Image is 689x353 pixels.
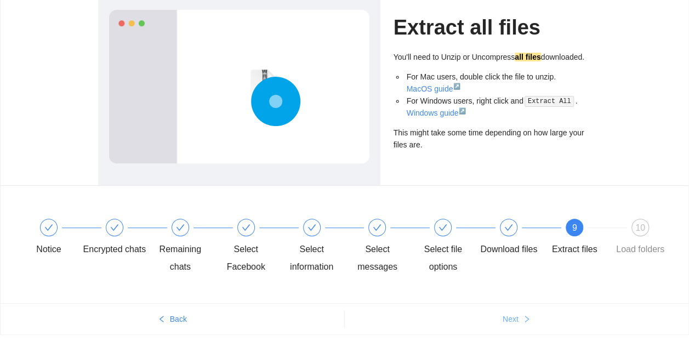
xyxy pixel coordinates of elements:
span: left [158,315,166,324]
span: check [373,223,381,232]
span: check [110,223,119,232]
li: For Mac users, double click the file to unzip. [405,71,591,95]
sup: ↗ [458,107,465,114]
span: Back [170,313,187,325]
span: right [523,315,531,324]
h1: Extract all files [394,15,591,41]
div: Notice [36,241,61,258]
button: leftBack [1,310,344,328]
div: Select Facebook [214,219,280,276]
div: Select information [280,219,346,276]
span: check [308,223,316,232]
div: Remaining chats [149,241,212,276]
div: Select information [280,241,344,276]
div: Select messages [345,241,409,276]
div: Download files [477,219,543,258]
div: This might take some time depending on how large your files are. [394,127,591,151]
span: check [242,223,250,232]
span: check [439,223,447,232]
span: check [176,223,185,232]
a: MacOS guide↗ [407,84,460,93]
span: Next [503,313,519,325]
strong: all files [515,53,540,61]
div: Encrypted chats [83,241,146,258]
div: Remaining chats [149,219,214,276]
div: Select file options [411,241,475,276]
div: Select file options [411,219,477,276]
span: 9 [572,223,577,232]
div: Encrypted chats [83,219,149,258]
span: check [44,223,53,232]
div: Notice [17,219,83,258]
button: Nextright [345,310,689,328]
div: Download files [480,241,537,258]
div: You'll need to Unzip or Uncompress downloaded. [394,51,591,63]
div: 9Extract files [543,219,608,258]
span: 10 [635,223,645,232]
sup: ↗ [453,83,460,89]
span: check [504,223,513,232]
div: Select messages [345,219,411,276]
div: Extract files [552,241,597,258]
div: Select Facebook [214,241,278,276]
code: Extract All [525,96,574,107]
li: For Windows users, right click and . [405,95,591,119]
div: Load folders [616,241,664,258]
a: Windows guide↗ [407,109,466,117]
div: 10Load folders [608,219,672,258]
